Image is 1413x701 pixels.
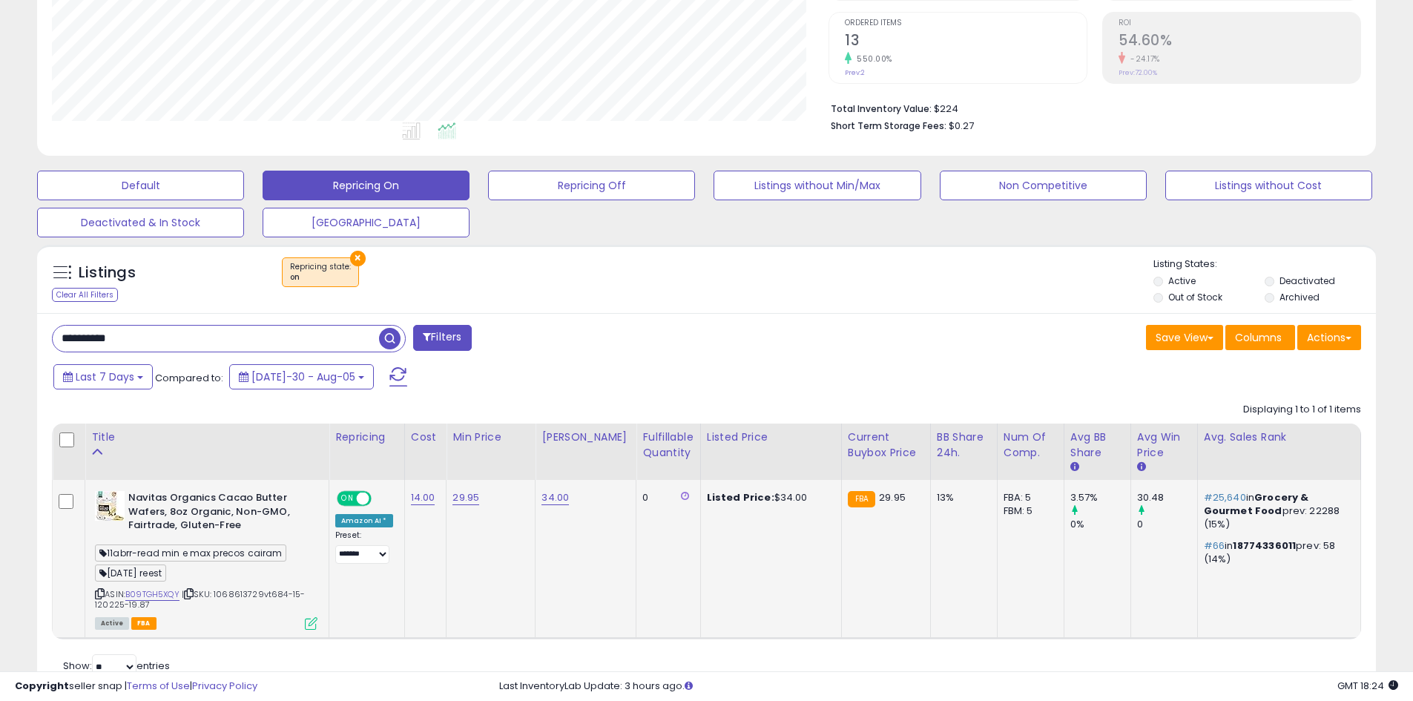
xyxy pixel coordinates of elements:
div: FBM: 5 [1004,504,1053,518]
b: Total Inventory Value: [831,102,932,115]
p: Listing States: [1153,257,1376,271]
label: Out of Stock [1168,291,1222,303]
button: [GEOGRAPHIC_DATA] [263,208,470,237]
div: Amazon AI * [335,514,393,527]
span: OFF [369,493,393,505]
span: 18774336011 [1233,539,1296,553]
small: FBA [848,491,875,507]
a: Privacy Policy [192,679,257,693]
label: Active [1168,274,1196,287]
span: Columns [1235,330,1282,345]
small: -24.17% [1125,53,1160,65]
span: 11abrr-read min e max precos cairam [95,544,286,562]
button: Repricing On [263,171,470,200]
span: | SKU: 1068613729vt684-15-120225-19.87 [95,588,305,611]
span: Compared to: [155,371,223,385]
img: 41vma1ByHML._SL40_.jpg [95,491,125,521]
small: 550.00% [852,53,892,65]
span: Last 7 Days [76,369,134,384]
div: Num of Comp. [1004,430,1058,461]
h2: 13 [845,32,1087,52]
button: Last 7 Days [53,364,153,389]
a: 14.00 [411,490,435,505]
strong: Copyright [15,679,69,693]
div: Clear All Filters [52,288,118,302]
p: in prev: 22288 (15%) [1204,491,1349,532]
small: Avg BB Share. [1070,461,1079,474]
button: [DATE]-30 - Aug-05 [229,364,374,389]
p: in prev: 58 (14%) [1204,539,1349,566]
button: Default [37,171,244,200]
span: All listings currently available for purchase on Amazon [95,617,129,630]
span: ROI [1119,19,1360,27]
button: Filters [413,325,471,351]
div: 30.48 [1137,491,1197,504]
button: Save View [1146,325,1223,350]
div: 0 [1137,518,1197,531]
small: Prev: 2 [845,68,865,77]
label: Archived [1279,291,1320,303]
span: 29.95 [879,490,906,504]
a: 34.00 [541,490,569,505]
span: [DATE] reest [95,565,166,582]
div: seller snap | | [15,679,257,694]
div: Repricing [335,430,398,445]
button: Listings without Min/Max [714,171,920,200]
div: 0% [1070,518,1130,531]
div: Cost [411,430,441,445]
button: Repricing Off [488,171,695,200]
div: 3.57% [1070,491,1130,504]
div: Avg. Sales Rank [1204,430,1354,445]
button: Columns [1225,325,1295,350]
div: Preset: [335,530,393,564]
div: Avg Win Price [1137,430,1191,461]
span: Grocery & Gourmet Food [1204,490,1309,518]
span: ON [338,493,357,505]
span: Repricing state : [290,261,351,283]
a: B09TGH5XQY [125,588,179,601]
button: Listings without Cost [1165,171,1372,200]
div: Current Buybox Price [848,430,924,461]
h2: 54.60% [1119,32,1360,52]
span: [DATE]-30 - Aug-05 [251,369,355,384]
span: $0.27 [949,119,974,133]
li: $224 [831,99,1350,116]
b: Listed Price: [707,490,774,504]
div: Title [91,430,323,445]
div: Listed Price [707,430,835,445]
div: Fulfillable Quantity [642,430,694,461]
div: Displaying 1 to 1 of 1 items [1243,403,1361,417]
label: Deactivated [1279,274,1335,287]
div: Avg BB Share [1070,430,1124,461]
button: Deactivated & In Stock [37,208,244,237]
button: Actions [1297,325,1361,350]
span: Show: entries [63,659,170,673]
span: 2025-08-13 18:24 GMT [1337,679,1398,693]
div: $34.00 [707,491,830,504]
span: #66 [1204,539,1225,553]
h5: Listings [79,263,136,283]
div: 13% [937,491,986,504]
span: FBA [131,617,157,630]
span: Ordered Items [845,19,1087,27]
button: × [350,251,366,266]
span: #25,640 [1204,490,1246,504]
div: FBA: 5 [1004,491,1053,504]
button: Non Competitive [940,171,1147,200]
div: Min Price [452,430,529,445]
div: 0 [642,491,688,504]
a: Terms of Use [127,679,190,693]
div: [PERSON_NAME] [541,430,630,445]
small: Avg Win Price. [1137,461,1146,474]
b: Navitas Organics Cacao Butter Wafers, 8oz Organic, Non-GMO, Fairtrade, Gluten-Free [128,491,309,536]
div: Last InventoryLab Update: 3 hours ago. [499,679,1398,694]
a: 29.95 [452,490,479,505]
div: ASIN: [95,491,317,628]
div: on [290,272,351,283]
div: BB Share 24h. [937,430,991,461]
b: Short Term Storage Fees: [831,119,946,132]
small: Prev: 72.00% [1119,68,1157,77]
